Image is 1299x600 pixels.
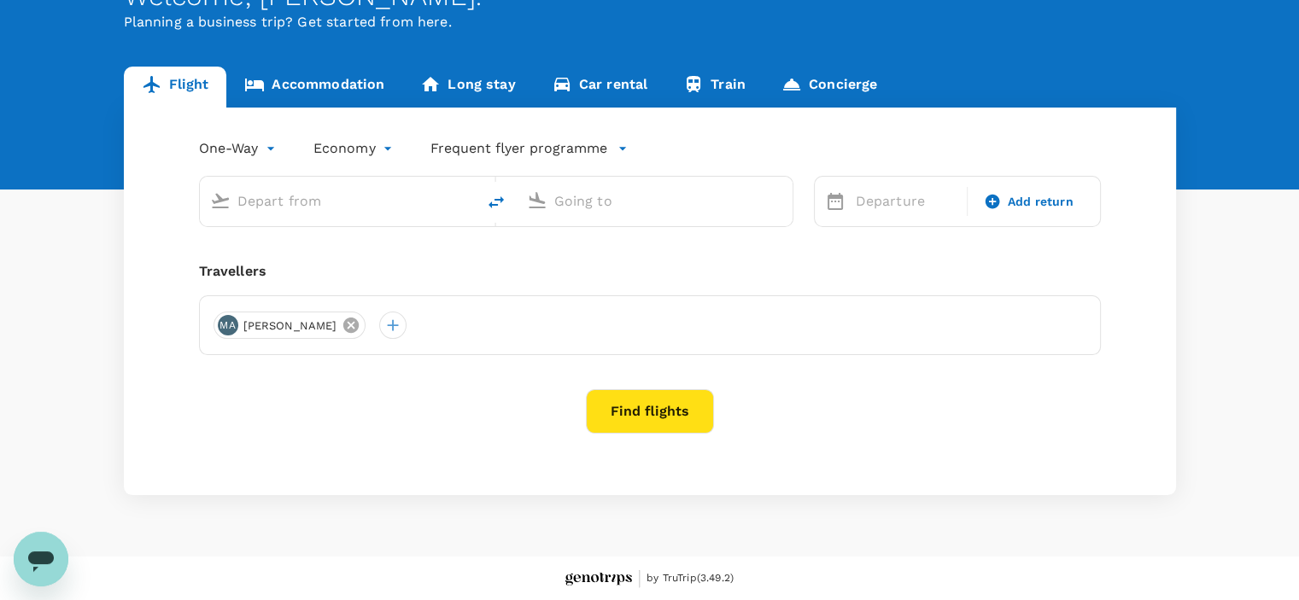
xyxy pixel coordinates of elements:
[313,135,396,162] div: Economy
[124,12,1176,32] p: Planning a business trip? Get started from here.
[199,261,1101,282] div: Travellers
[1008,193,1074,211] span: Add return
[233,317,348,335] span: [PERSON_NAME]
[856,191,957,212] p: Departure
[14,532,68,586] iframe: Button to launch messaging window
[764,67,895,108] a: Concierge
[402,67,533,108] a: Long stay
[565,573,632,585] img: Genotrips - EPOMS
[464,199,467,202] button: Open
[214,312,366,339] div: MA[PERSON_NAME]
[124,67,227,108] a: Flight
[586,389,714,434] button: Find flights
[647,570,734,587] span: by TruTrip ( 3.49.2 )
[226,67,402,108] a: Accommodation
[237,188,440,214] input: Depart from
[199,135,279,162] div: One-Way
[781,199,784,202] button: Open
[665,67,764,108] a: Train
[554,188,757,214] input: Going to
[476,182,517,223] button: delete
[218,315,238,335] div: MA
[534,67,666,108] a: Car rental
[430,138,607,159] p: Frequent flyer programme
[430,138,628,159] button: Frequent flyer programme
